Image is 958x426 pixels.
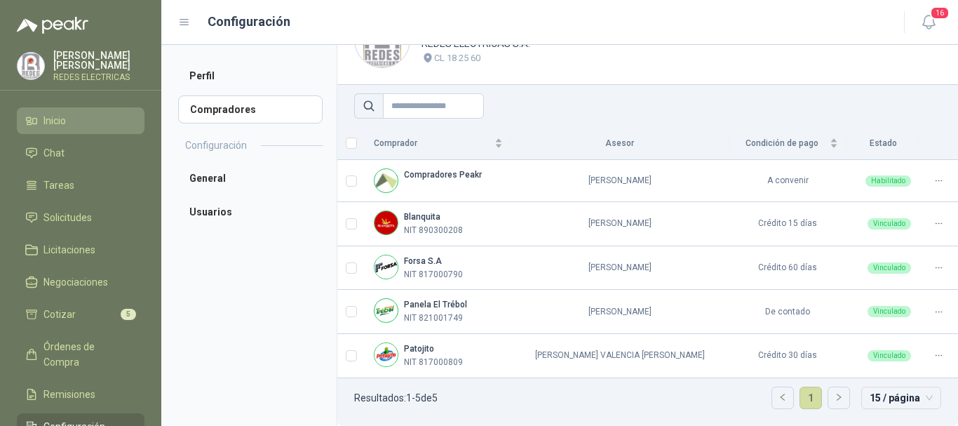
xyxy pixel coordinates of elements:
p: NIT 817000790 [404,268,463,281]
td: A convenir [729,160,846,202]
img: Company Logo [18,53,44,79]
img: Company Logo [375,299,398,322]
span: Inicio [43,113,66,128]
a: Inicio [17,107,144,134]
img: Company Logo [375,343,398,366]
th: Asesor [511,127,729,160]
div: Vinculado [868,306,911,317]
a: Usuarios [178,198,323,226]
a: Tareas [17,172,144,199]
span: 5 [121,309,136,320]
td: [PERSON_NAME] [511,202,729,246]
th: Comprador [365,127,511,160]
div: Vinculado [868,350,911,361]
span: Chat [43,145,65,161]
td: Crédito 30 días [729,334,846,378]
a: Negociaciones [17,269,144,295]
span: 15 / página [870,387,933,408]
button: 16 [916,10,941,35]
li: Página siguiente [828,387,850,409]
div: Habilitado [865,175,911,187]
b: Patojito [404,344,434,354]
p: NIT 817000809 [404,356,463,369]
b: Blanquita [404,212,440,222]
span: right [835,393,843,401]
div: Vinculado [868,262,911,274]
p: Resultados: 1 - 5 de 5 [354,393,438,403]
p: [PERSON_NAME] [PERSON_NAME] [53,51,144,70]
th: Estado [846,127,919,160]
span: Tareas [43,178,74,193]
b: Forsa S.A [404,256,442,266]
img: Company Logo [375,169,398,192]
p: NIT 821001749 [404,312,463,325]
b: Compradores Peakr [404,170,482,180]
span: Negociaciones [43,274,108,290]
td: De contado [729,290,846,334]
a: Chat [17,140,144,166]
li: Página anterior [771,387,794,409]
td: Crédito 60 días [729,246,846,291]
a: Cotizar5 [17,301,144,328]
p: NIT 890300208 [404,224,463,237]
a: Compradores [178,95,323,124]
div: tamaño de página [861,387,941,409]
button: left [772,387,793,408]
td: [PERSON_NAME] [511,246,729,291]
th: Condición de pago [729,127,846,160]
img: Company Logo [375,255,398,279]
span: 16 [930,6,950,20]
td: Crédito 15 días [729,202,846,246]
span: Solicitudes [43,210,92,225]
div: Vinculado [868,218,911,229]
span: Órdenes de Compra [43,339,131,370]
b: Panela El Trébol [404,300,467,309]
a: Remisiones [17,381,144,408]
img: Logo peakr [17,17,88,34]
td: [PERSON_NAME] [511,160,729,202]
a: General [178,164,323,192]
span: Licitaciones [43,242,95,258]
img: Company Logo [375,211,398,234]
a: Licitaciones [17,237,144,263]
h1: Configuración [208,12,290,32]
span: Remisiones [43,387,95,402]
li: 1 [800,387,822,409]
span: Comprador [374,137,492,150]
h2: Configuración [185,138,247,153]
a: Órdenes de Compra [17,333,144,375]
span: Condición de pago [737,137,827,150]
a: Perfil [178,62,323,90]
span: Cotizar [43,307,76,322]
span: left [778,393,787,401]
a: 1 [800,387,821,408]
td: [PERSON_NAME] VALENCIA [PERSON_NAME] [511,334,729,378]
td: [PERSON_NAME] [511,290,729,334]
a: Solicitudes [17,204,144,231]
p: REDES ELECTRICAS [53,73,144,81]
button: right [828,387,849,408]
p: CL 18 25 60 [434,51,480,65]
